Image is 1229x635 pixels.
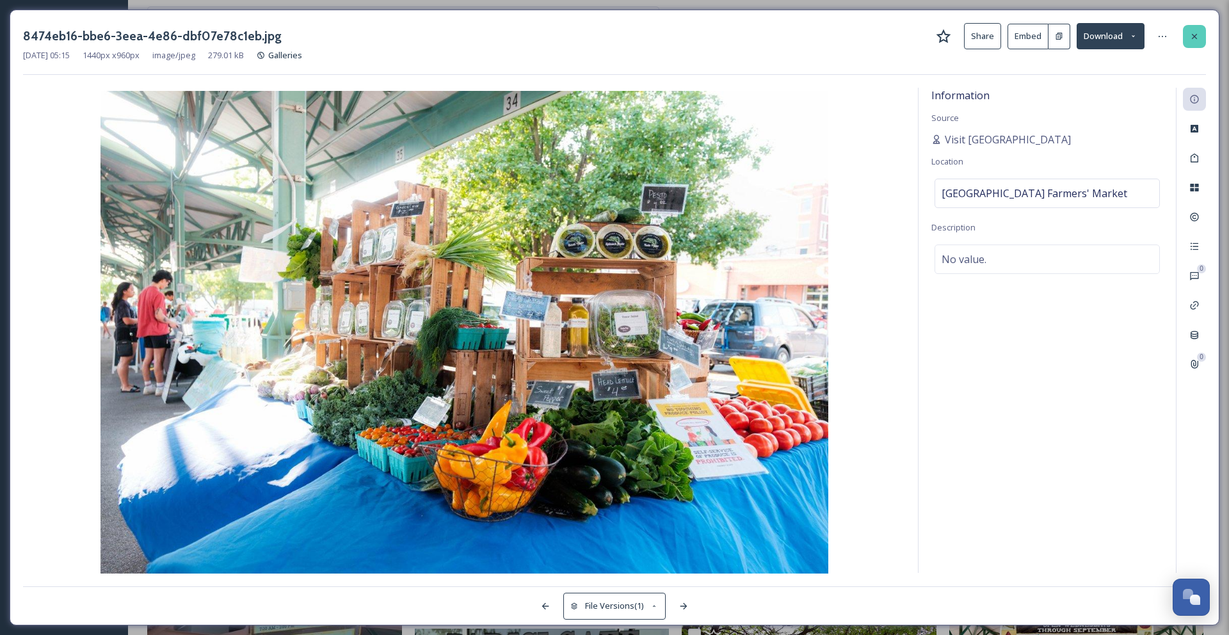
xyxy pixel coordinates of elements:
button: File Versions(1) [563,593,666,619]
span: Information [931,88,990,102]
div: 0 [1197,264,1206,273]
span: Visit [GEOGRAPHIC_DATA] [945,132,1071,147]
span: Location [931,156,963,167]
button: Open Chat [1173,579,1210,616]
span: Source [931,112,959,124]
button: Share [964,23,1001,49]
button: Download [1077,23,1145,49]
span: image/jpeg [152,49,195,61]
span: 279.01 kB [208,49,244,61]
span: Description [931,221,976,233]
span: [GEOGRAPHIC_DATA] Farmers' Market [942,186,1127,201]
button: Embed [1008,24,1048,49]
img: 8474eb16-bbe6-3eea-4e86-dbf07e78c1eb.jpg [23,91,905,576]
h3: 8474eb16-bbe6-3eea-4e86-dbf07e78c1eb.jpg [23,27,282,45]
span: [DATE] 05:15 [23,49,70,61]
span: Galleries [268,49,302,61]
div: 0 [1197,353,1206,362]
span: 1440 px x 960 px [83,49,140,61]
span: No value. [942,252,986,267]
